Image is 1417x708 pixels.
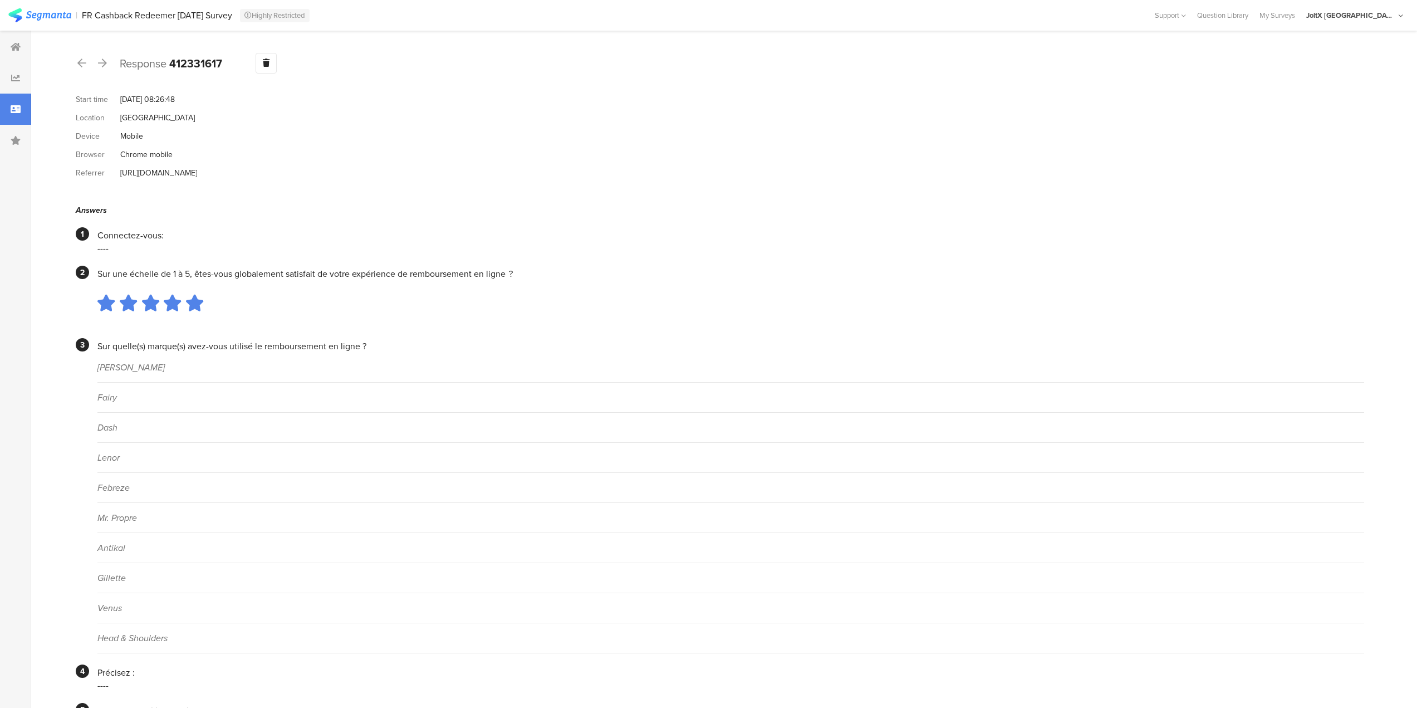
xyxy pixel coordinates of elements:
[76,204,1364,216] div: Answers
[97,481,1364,494] div: Febreze
[76,167,120,179] div: Referrer
[120,112,195,124] div: [GEOGRAPHIC_DATA]
[120,149,173,160] div: Chrome mobile
[97,242,1364,255] div: ----
[97,666,1364,679] div: Précisez :
[120,55,166,72] span: Response
[97,340,1364,353] div: Sur quelle(s) marque(s) avez-vous utilisé le remboursement en ligne ?
[1306,10,1395,21] div: JoltX [GEOGRAPHIC_DATA]
[76,338,89,351] div: 3
[1155,7,1186,24] div: Support
[97,229,1364,242] div: Connectez-vous:
[76,665,89,678] div: 4
[120,94,175,105] div: [DATE] 08:26:48
[82,10,232,21] div: FR Cashback Redeemer [DATE] Survey
[97,632,1364,644] div: Head & Shoulders
[76,149,120,160] div: Browser
[97,679,1364,692] div: ----
[97,572,1364,584] div: Gillette
[8,8,71,22] img: segmanta logo
[97,602,1364,614] div: Venus
[76,266,89,279] div: 2
[76,130,120,142] div: Device
[76,112,120,124] div: Location
[240,9,310,22] div: Highly Restricted
[97,391,1364,404] div: Fairy
[97,267,1364,280] div: Sur une échelle de 1 à 5, êtes-vous globalement satisfait de votre expérience de remboursement en...
[76,227,89,241] div: 1
[97,421,1364,434] div: Dash
[120,130,143,142] div: Mobile
[97,541,1364,554] div: Antikal
[97,361,1364,374] div: [PERSON_NAME]
[120,167,197,179] div: [URL][DOMAIN_NAME]
[76,94,120,105] div: Start time
[97,451,1364,464] div: Lenor
[76,9,77,22] div: |
[1192,10,1254,21] a: Question Library
[169,55,222,72] b: 412331617
[97,511,1364,524] div: Mr. Propre
[1254,10,1301,21] a: My Surveys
